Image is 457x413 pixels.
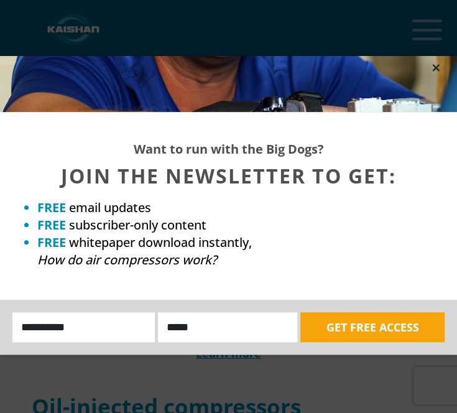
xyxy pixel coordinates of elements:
[158,312,297,342] input: Email
[12,312,155,342] input: Name:
[37,251,217,268] em: How do air compressors work?
[61,162,396,189] span: JOIN THE NEWSLETTER TO GET:
[430,62,441,73] button: Close
[69,234,252,251] span: whitepaper download instantly,
[37,199,66,216] strong: FREE
[69,216,206,233] span: subscriber-only content
[37,216,66,233] strong: FREE
[300,312,445,342] button: GET FREE ACCESS
[37,234,66,251] strong: FREE
[134,141,324,157] strong: Want to run with the Big Dogs?
[69,199,151,216] span: email updates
